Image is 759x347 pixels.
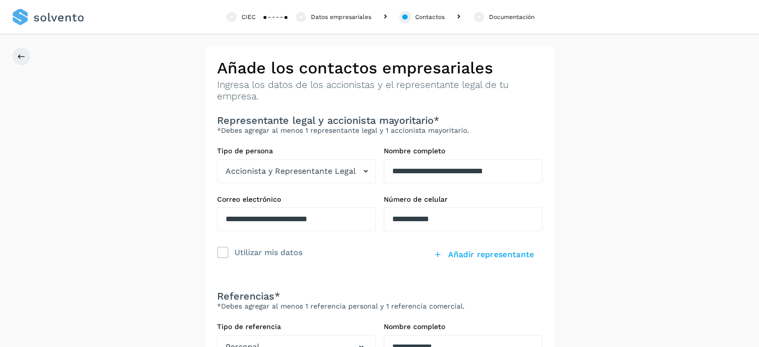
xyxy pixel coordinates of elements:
label: Nombre completo [384,147,542,155]
div: Datos empresariales [311,12,371,21]
label: Nombre completo [384,323,542,331]
h3: Representante legal y accionista mayoritario* [217,114,542,126]
p: *Debes agregar al menos 1 representante legal y 1 accionista mayoritario. [217,126,542,135]
div: Documentación [489,12,534,21]
p: Ingresa los datos de los accionistas y el representante legal de tu empresa. [217,79,542,102]
label: Tipo de referencia [217,323,376,331]
span: Añadir representante [448,249,534,260]
label: Número de celular [384,195,542,204]
h2: Añade los contactos empresariales [217,58,542,77]
div: CIEC [242,12,255,21]
span: Accionista y Representante Legal [226,165,356,177]
h3: Referencias* [217,290,542,302]
label: Tipo de persona [217,147,376,155]
label: Correo electrónico [217,195,376,204]
button: Añadir representante [426,243,542,266]
p: *Debes agregar al menos 1 referencia personal y 1 referencia comercial. [217,302,542,311]
div: Utilizar mis datos [235,245,302,259]
div: Contactos [415,12,445,21]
